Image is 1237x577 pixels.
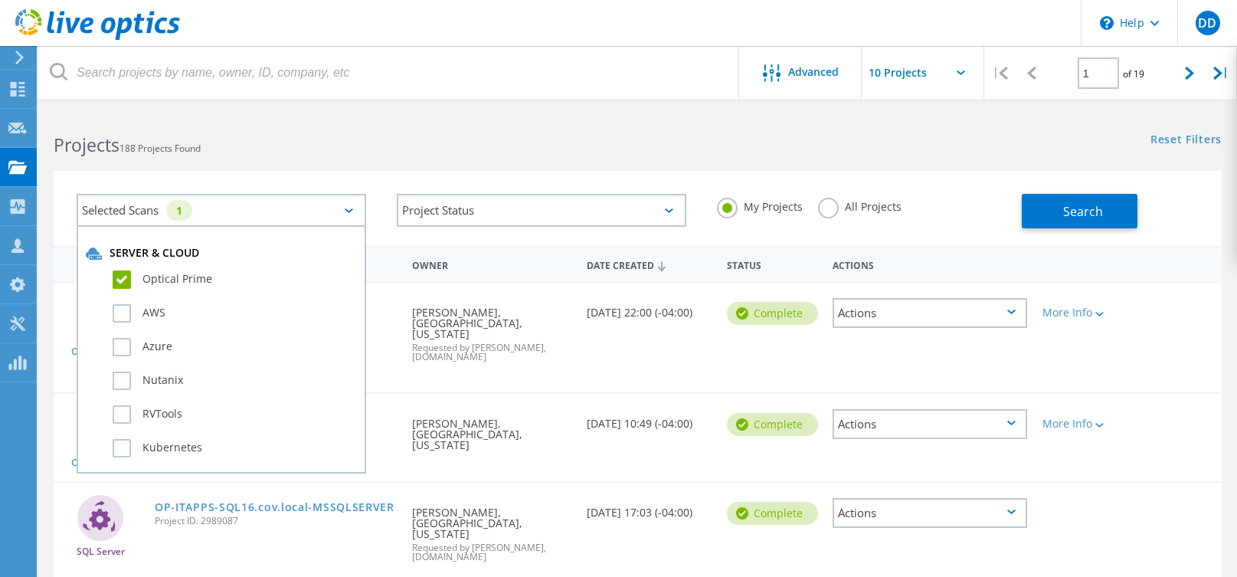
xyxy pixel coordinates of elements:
div: Actions [833,409,1028,439]
div: [DATE] 17:03 (-04:00) [579,483,719,533]
span: Requested by [PERSON_NAME], [DOMAIN_NAME] [412,543,572,562]
span: Search [1063,203,1103,220]
div: Complete [727,413,818,436]
div: Selected Scans [77,194,366,227]
div: Status [719,250,824,278]
div: [DATE] 10:49 (-04:00) [579,394,719,444]
div: | [1206,46,1237,100]
button: Search [1022,194,1137,228]
span: Optical Prime [71,347,129,356]
label: AWS [113,304,357,323]
label: My Projects [717,198,803,212]
div: Project Status [397,194,686,227]
a: OP-ITAPPS-SQL16.cov.local-MSSQLSERVER [155,502,394,513]
input: Search projects by name, owner, ID, company, etc [38,46,740,100]
label: Nutanix [113,372,357,390]
div: [DATE] 22:00 (-04:00) [579,283,719,333]
div: Actions [825,250,1036,278]
div: Date Created [579,250,719,279]
div: 1 [166,200,192,221]
div: [PERSON_NAME], [GEOGRAPHIC_DATA], [US_STATE] [404,394,580,466]
label: RVTools [113,405,357,424]
a: Reset Filters [1150,134,1222,147]
b: Projects [54,133,119,157]
div: More Info [1042,307,1121,318]
span: of 19 [1123,67,1144,80]
span: DD [1198,17,1216,29]
div: [PERSON_NAME], [GEOGRAPHIC_DATA], [US_STATE] [404,483,580,577]
div: Server & Cloud [86,246,357,261]
label: Kubernetes [113,439,357,457]
div: Actions [833,298,1028,328]
label: All Projects [818,198,902,212]
span: Requested by [PERSON_NAME], [DOMAIN_NAME] [412,343,572,362]
label: Optical Prime [113,270,357,289]
div: Complete [727,302,818,325]
a: Live Optics Dashboard [15,32,180,43]
div: | [984,46,1016,100]
label: Azure [113,338,357,356]
div: Actions [833,498,1028,528]
span: Advanced [788,67,839,77]
span: 188 Projects Found [119,142,201,155]
svg: \n [1100,16,1114,30]
div: More Info [1042,418,1121,429]
div: Owner [404,250,580,278]
span: Project ID: 2989087 [155,516,397,526]
span: SQL Server [77,547,125,556]
div: [PERSON_NAME], [GEOGRAPHIC_DATA], [US_STATE] [404,283,580,377]
div: Complete [727,502,818,525]
span: Optical Prime [71,458,129,467]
